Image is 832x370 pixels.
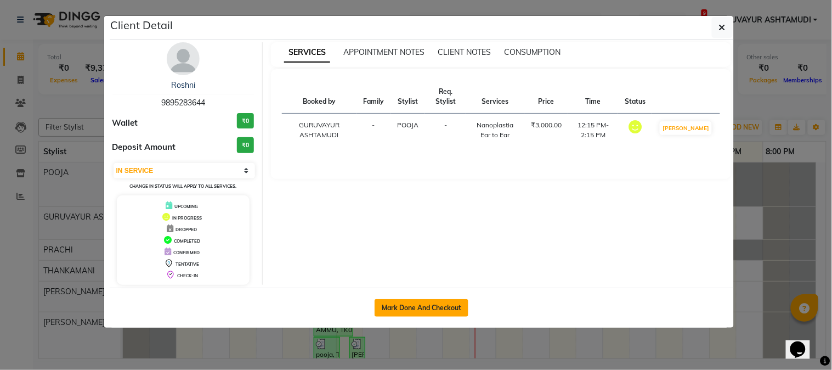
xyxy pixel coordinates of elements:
[111,17,173,33] h5: Client Detail
[171,80,195,90] a: Roshni
[343,47,425,57] span: APPOINTMENT NOTES
[473,120,518,140] div: Nanoplastia Ear to Ear
[172,215,202,221] span: IN PROGRESS
[237,113,254,129] h3: ₹0
[356,80,390,114] th: Family
[174,238,200,244] span: COMPLETED
[167,42,200,75] img: avatar
[176,261,199,267] span: TENTATIVE
[174,204,198,209] span: UPCOMING
[375,299,468,317] button: Mark Done And Checkout
[568,114,618,147] td: 12:15 PM-2:15 PM
[176,227,197,232] span: DROPPED
[524,80,568,114] th: Price
[177,273,198,278] span: CHECK-IN
[660,121,712,135] button: [PERSON_NAME]
[397,121,418,129] span: POOJA
[438,47,491,57] span: CLIENT NOTES
[282,114,356,147] td: GURUVAYUR ASHTAMUDI
[504,47,561,57] span: CONSUMPTION
[173,250,200,255] span: CONFIRMED
[112,117,138,130] span: Wallet
[618,80,652,114] th: Status
[786,326,821,359] iframe: chat widget
[356,114,390,147] td: -
[282,80,356,114] th: Booked by
[531,120,562,130] div: ₹3,000.00
[237,137,254,153] h3: ₹0
[112,141,176,154] span: Deposit Amount
[284,43,330,63] span: SERVICES
[425,114,466,147] td: -
[568,80,618,114] th: Time
[161,98,205,108] span: 9895283644
[425,80,466,114] th: Req. Stylist
[466,80,524,114] th: Services
[390,80,425,114] th: Stylist
[129,183,236,189] small: Change in status will apply to all services.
